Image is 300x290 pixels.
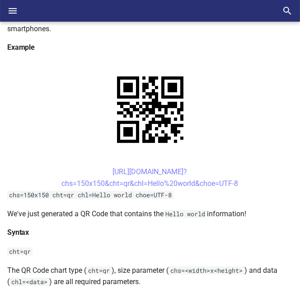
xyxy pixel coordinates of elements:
code: chs=150x150 cht=qr chl=Hello world choe=UTF-8 [7,191,173,199]
h4: Syntax [7,227,293,238]
a: [URL][DOMAIN_NAME]?chs=150x150&cht=qr&chl=Hello%20world&choe=UTF-8 [62,167,239,188]
code: cht=qr [86,266,112,275]
img: chart [101,61,199,159]
code: chs=<width>x<height> [169,266,244,275]
code: cht=qr [7,247,33,256]
p: We've just generated a QR Code that contains the information! [7,208,293,220]
code: Hello world [164,210,207,218]
h4: Example [7,42,293,53]
p: The QR Code chart type ( ), size parameter ( ) and data ( ) are all required parameters. [7,265,293,288]
code: chl=<data> [9,278,49,286]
